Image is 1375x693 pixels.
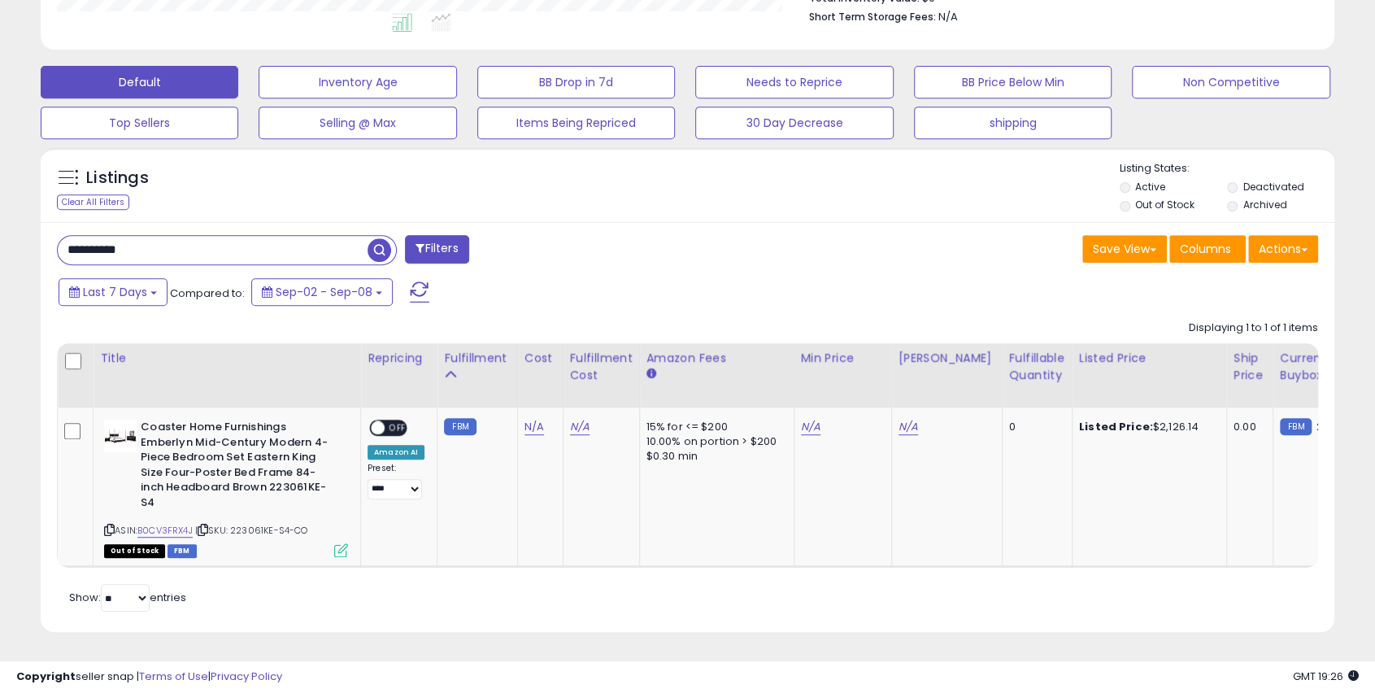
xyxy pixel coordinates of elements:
[1132,66,1329,98] button: Non Competitive
[695,66,893,98] button: Needs to Reprice
[1243,180,1304,194] label: Deactivated
[368,463,424,499] div: Preset:
[646,420,781,434] div: 15% for <= $200
[1169,235,1246,263] button: Columns
[1009,420,1060,434] div: 0
[1120,161,1334,177] p: Listing States:
[1280,350,1364,384] div: Current Buybox Price
[104,420,348,556] div: ASIN:
[477,107,675,139] button: Items Being Repriced
[899,419,918,435] a: N/A
[259,107,456,139] button: Selling @ Max
[104,420,137,452] img: 31AmTguU1SL._SL40_.jpg
[211,669,282,684] a: Privacy Policy
[1079,419,1153,434] b: Listed Price:
[41,107,238,139] button: Top Sellers
[1234,350,1266,384] div: Ship Price
[570,419,590,435] a: N/A
[524,350,556,367] div: Cost
[139,669,208,684] a: Terms of Use
[809,10,936,24] b: Short Term Storage Fees:
[141,420,338,514] b: Coaster Home Furnishings Emberlyn Mid-Century Modern 4-Piece Bedroom Set Eastern King Size Four-P...
[646,367,656,381] small: Amazon Fees.
[385,421,411,435] span: OFF
[914,107,1112,139] button: shipping
[801,350,885,367] div: Min Price
[646,449,781,464] div: $0.30 min
[251,278,393,306] button: Sep-02 - Sep-08
[100,350,354,367] div: Title
[16,669,282,685] div: seller snap | |
[570,350,633,384] div: Fulfillment Cost
[168,544,197,558] span: FBM
[1248,235,1318,263] button: Actions
[104,544,165,558] span: All listings that are currently out of stock and unavailable for purchase on Amazon
[1135,180,1165,194] label: Active
[1316,419,1352,434] span: 2126.14
[1293,669,1359,684] span: 2025-09-16 19:26 GMT
[59,278,168,306] button: Last 7 Days
[646,434,781,449] div: 10.00% on portion > $200
[1082,235,1167,263] button: Save View
[1079,420,1214,434] div: $2,126.14
[137,524,193,538] a: B0CV3FRX4J
[1280,418,1312,435] small: FBM
[83,284,147,300] span: Last 7 Days
[368,445,424,460] div: Amazon AI
[1009,350,1065,384] div: Fulfillable Quantity
[801,419,820,435] a: N/A
[695,107,893,139] button: 30 Day Decrease
[646,350,787,367] div: Amazon Fees
[405,235,468,264] button: Filters
[1189,320,1318,336] div: Displaying 1 to 1 of 1 items
[195,524,308,537] span: | SKU: 223061KE-S4-CO
[444,418,476,435] small: FBM
[57,194,129,210] div: Clear All Filters
[276,284,372,300] span: Sep-02 - Sep-08
[259,66,456,98] button: Inventory Age
[368,350,430,367] div: Repricing
[899,350,995,367] div: [PERSON_NAME]
[444,350,510,367] div: Fulfillment
[938,9,958,24] span: N/A
[914,66,1112,98] button: BB Price Below Min
[86,167,149,190] h5: Listings
[1243,198,1287,211] label: Archived
[170,285,245,301] span: Compared to:
[1079,350,1220,367] div: Listed Price
[524,419,544,435] a: N/A
[1180,241,1231,257] span: Columns
[1135,198,1194,211] label: Out of Stock
[69,590,186,605] span: Show: entries
[16,669,76,684] strong: Copyright
[477,66,675,98] button: BB Drop in 7d
[1234,420,1260,434] div: 0.00
[41,66,238,98] button: Default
